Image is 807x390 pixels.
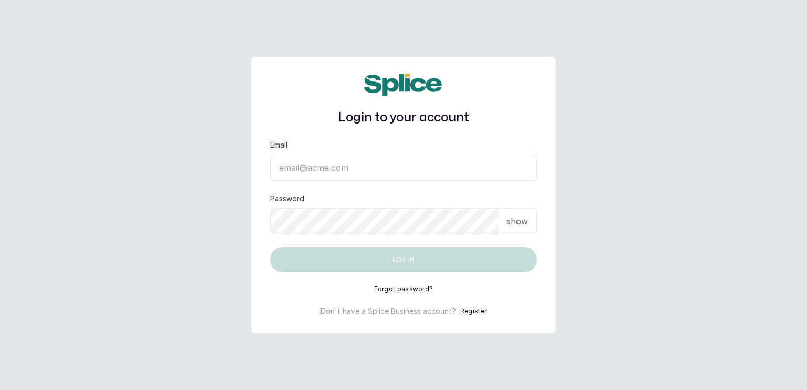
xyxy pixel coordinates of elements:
h1: Login to your account [270,108,537,127]
label: Password [270,193,304,204]
button: Log in [270,247,537,272]
p: Don't have a Splice Business account? [320,306,456,316]
input: email@acme.com [270,155,537,181]
button: Register [460,306,487,316]
label: Email [270,140,287,150]
p: show [506,215,528,228]
button: Forgot password? [374,285,433,293]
